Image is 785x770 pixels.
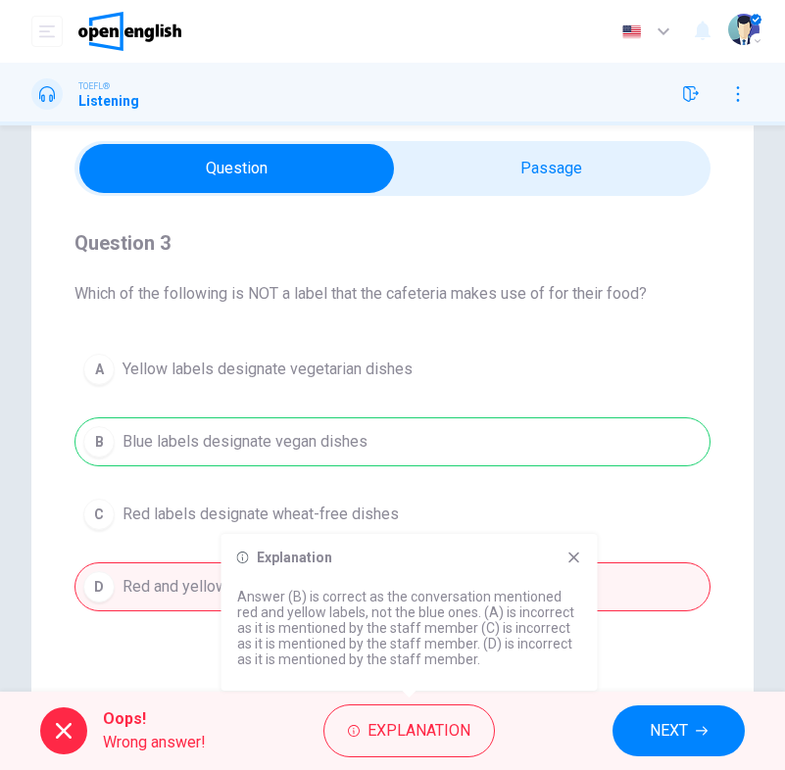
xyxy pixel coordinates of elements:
[31,16,63,47] button: open mobile menu
[728,14,760,45] img: Profile picture
[74,282,711,306] span: Which of the following is NOT a label that the cafeteria makes use of for their food?
[619,24,644,39] img: en
[78,79,110,93] span: TOEFL®
[103,707,206,731] span: Oops!
[368,717,470,745] span: Explanation
[103,731,206,754] span: Wrong answer!
[237,589,582,667] p: Answer (B) is correct as the conversation mentioned red and yellow labels, not the blue ones. (A)...
[78,12,181,51] img: OpenEnglish logo
[257,550,332,565] h6: Explanation
[74,227,711,259] h4: Question 3
[650,717,688,745] span: NEXT
[78,93,139,109] h1: Listening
